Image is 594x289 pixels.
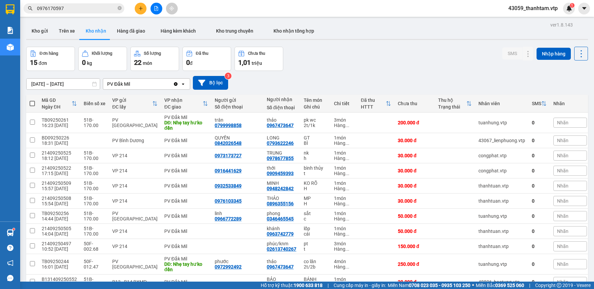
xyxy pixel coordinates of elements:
button: Kho gửi [26,23,53,39]
div: VP 214 [112,244,158,249]
div: PV Đắk Mil [164,115,208,120]
div: linh [215,211,260,216]
span: question-circle [7,245,13,251]
th: Toggle SortBy [435,95,475,113]
div: 0932533849 [215,183,242,189]
div: PV Đắk Mil [164,168,208,173]
svg: open [180,81,186,87]
div: thanhtuan.vtp [478,229,525,234]
span: Nhãn [557,279,568,285]
div: KO RÕ [304,180,327,186]
div: Hàng thông thường [334,216,354,221]
div: Hàng thông thường [334,171,354,176]
div: h [304,156,327,161]
div: 30.000 đ [398,138,431,143]
div: 0 [532,229,547,234]
div: 0 [532,183,547,189]
span: Hỗ trợ kỹ thuật: [261,282,323,289]
input: Select a date range. [27,79,100,89]
div: 30.000 đ [398,183,431,189]
span: Nhãn [557,183,568,189]
div: 50F-012.47 [84,259,105,270]
div: trân [215,117,260,123]
div: BÌ [304,140,327,146]
div: 0978677855 [267,156,294,161]
div: Biển số xe [84,101,105,106]
span: Nhãn [557,213,568,219]
span: notification [7,260,13,266]
div: BD09250226 [42,135,77,140]
span: Nhãn [557,168,568,173]
div: PV Đắk Mil [164,229,208,234]
button: Chưa thu1,01 triệu [235,47,283,71]
button: Hàng đã giao [112,23,151,39]
sup: 1 [570,3,575,8]
span: close-circle [118,6,122,10]
div: 16:01 [DATE] [42,264,77,270]
div: t [304,246,327,252]
span: 1,01 [238,58,251,67]
div: VP 214 [112,183,158,189]
div: PV Đắk Mil [164,138,208,143]
div: 51B-170.00 [84,180,105,191]
div: ĐC giao [164,104,203,110]
div: VP gửi [112,97,152,103]
div: Hàng thông thường [334,140,354,146]
div: 30.000 đ [398,153,431,158]
div: 16:23 [DATE] [42,123,77,128]
div: DĐ: Nhẹ tay hư ko đền [164,120,208,131]
div: H [304,186,327,191]
div: 15:54 [DATE] [42,201,77,206]
button: Bộ lọc [193,76,228,90]
div: Đơn hàng [40,51,58,56]
div: thanhtuan.vtp [478,198,525,204]
span: 1 [571,3,573,8]
span: | [328,282,329,289]
div: 0 [532,153,547,158]
div: 2t/2b [304,264,327,270]
th: Toggle SortBy [357,95,394,113]
button: Đơn hàng15đơn [26,47,75,71]
span: message [7,275,13,281]
div: Số lượng [144,51,161,56]
button: SMS [502,47,522,59]
span: đ [190,60,193,66]
div: GT [304,135,327,140]
span: Nhãn [557,138,568,143]
div: Thu hộ [438,97,466,103]
div: 10:52 [DATE] [42,246,77,252]
span: Nhãn [557,120,568,125]
div: BẢO [267,277,297,282]
span: kg [87,60,92,66]
button: Trên xe [53,23,80,39]
div: c [304,216,327,221]
div: 51B-170.00 [84,211,105,221]
div: 50.000 đ [398,229,431,234]
div: PV Đắk Mil [164,198,208,204]
span: 15 [30,58,37,67]
span: ⚪️ [472,284,474,287]
div: pt [304,241,327,246]
div: 3 món [334,241,354,246]
div: co lăn [304,259,327,264]
span: Nhãn [557,229,568,234]
div: Người gửi [215,97,260,103]
div: 0966772289 [215,216,242,221]
div: 0346465545 [267,216,294,221]
div: 0909459393 [267,171,294,176]
span: Miền Nam [388,282,470,289]
div: 0973173727 [215,153,242,158]
img: icon-new-feature [566,5,572,11]
span: Nhãn [557,244,568,249]
span: ... [345,140,349,146]
div: 200.000 đ [398,120,431,125]
span: ... [345,123,349,128]
div: ver 1.8.143 [550,21,573,29]
div: congphat.vtp [478,153,525,158]
div: THẢO [267,196,297,201]
span: ... [345,156,349,161]
th: Toggle SortBy [161,95,211,113]
span: Nhãn [557,261,568,267]
div: B13 - B14 BXMĐ [112,279,158,285]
